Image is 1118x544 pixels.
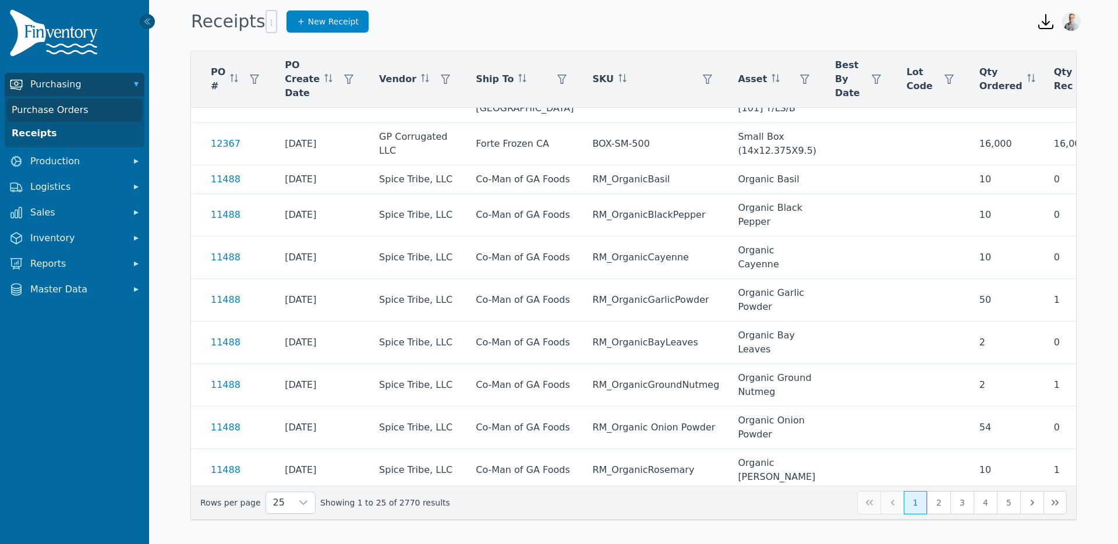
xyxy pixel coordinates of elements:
[5,73,144,96] button: Purchasing
[211,335,240,349] a: 11488
[466,407,583,449] td: Co-Man of GA Foods
[275,165,370,194] td: [DATE]
[211,172,240,186] a: 11488
[1045,165,1096,194] td: 0
[728,449,826,492] td: Organic [PERSON_NAME]
[285,58,320,100] span: PO Create Date
[728,194,826,236] td: Organic Black Pepper
[266,492,292,513] span: Rows per page
[466,165,583,194] td: Co-Man of GA Foods
[1062,12,1081,31] img: Joshua Benton
[728,279,826,322] td: Organic Garlic Powder
[583,449,728,492] td: RM_OrganicRosemary
[308,16,359,27] span: New Receipt
[286,10,369,33] a: New Receipt
[1045,236,1096,279] td: 0
[466,279,583,322] td: Co-Man of GA Foods
[466,123,583,165] td: Forte Frozen CA
[7,122,142,145] a: Receipts
[370,279,466,322] td: Spice Tribe, LLC
[583,123,728,165] td: BOX-SM-500
[211,137,240,151] a: 12367
[583,165,728,194] td: RM_OrganicBasil
[211,463,240,477] a: 11488
[370,236,466,279] td: Spice Tribe, LLC
[275,194,370,236] td: [DATE]
[275,407,370,449] td: [DATE]
[30,206,123,220] span: Sales
[191,10,277,33] h1: Receipts
[583,322,728,364] td: RM_OrganicBayLeaves
[728,236,826,279] td: Organic Cayenne
[30,231,123,245] span: Inventory
[30,77,123,91] span: Purchasing
[583,279,728,322] td: RM_OrganicGarlicPowder
[583,194,728,236] td: RM_OrganicBlackPepper
[5,150,144,173] button: Production
[592,72,614,86] span: SKU
[583,407,728,449] td: RM_Organic Onion Powder
[275,364,370,407] td: [DATE]
[950,491,974,514] button: Page 3
[583,236,728,279] td: RM_OrganicCayenne
[466,236,583,279] td: Co-Man of GA Foods
[970,279,1045,322] td: 50
[30,257,123,271] span: Reports
[370,449,466,492] td: Spice Tribe, LLC
[1045,364,1096,407] td: 1
[320,497,450,508] span: Showing 1 to 25 of 2770 results
[30,180,123,194] span: Logistics
[211,65,225,93] span: PO #
[275,279,370,322] td: [DATE]
[970,194,1045,236] td: 10
[1043,491,1067,514] button: Last Page
[370,364,466,407] td: Spice Tribe, LLC
[211,293,240,307] a: 11488
[728,165,826,194] td: Organic Basil
[970,165,1045,194] td: 10
[5,252,144,275] button: Reports
[738,72,767,86] span: Asset
[370,322,466,364] td: Spice Tribe, LLC
[974,491,997,514] button: Page 4
[970,449,1045,492] td: 10
[1045,449,1096,492] td: 1
[970,364,1045,407] td: 2
[728,123,826,165] td: Small Box (14x12.375X9.5)
[1054,65,1074,93] span: Qty Rec
[1045,279,1096,322] td: 1
[30,154,123,168] span: Production
[9,9,102,61] img: Finventory
[728,364,826,407] td: Organic Ground Nutmeg
[835,58,860,100] span: Best By Date
[1045,123,1096,165] td: 16,000
[370,165,466,194] td: Spice Tribe, LLC
[211,208,240,222] a: 11488
[970,123,1045,165] td: 16,000
[907,65,933,93] span: Lot Code
[583,364,728,407] td: RM_OrganicGroundNutmeg
[275,123,370,165] td: [DATE]
[466,449,583,492] td: Co-Man of GA Foods
[1045,407,1096,449] td: 0
[5,278,144,301] button: Master Data
[466,364,583,407] td: Co-Man of GA Foods
[7,98,142,122] a: Purchase Orders
[466,194,583,236] td: Co-Man of GA Foods
[979,65,1023,93] span: Qty Ordered
[5,227,144,250] button: Inventory
[970,322,1045,364] td: 2
[211,378,240,392] a: 11488
[728,322,826,364] td: Organic Bay Leaves
[970,407,1045,449] td: 54
[476,72,514,86] span: Ship To
[927,491,950,514] button: Page 2
[1045,322,1096,364] td: 0
[211,250,240,264] a: 11488
[30,282,123,296] span: Master Data
[466,322,583,364] td: Co-Man of GA Foods
[275,449,370,492] td: [DATE]
[275,322,370,364] td: [DATE]
[1020,491,1043,514] button: Next Page
[370,194,466,236] td: Spice Tribe, LLC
